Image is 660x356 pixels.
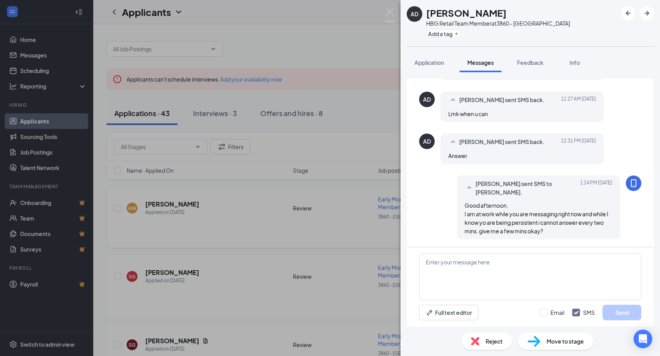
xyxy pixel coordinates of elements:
[629,179,638,188] svg: MobileSms
[426,30,461,38] button: PlusAdd a tag
[459,96,545,105] span: [PERSON_NAME] sent SMS back.
[467,59,494,66] span: Messages
[411,10,418,18] div: AD
[426,19,570,27] div: HBG Retail Team Member at 3860 - [GEOGRAPHIC_DATA]
[465,183,474,193] svg: SmallChevronUp
[547,337,584,346] span: Move to stage
[414,59,444,66] span: Application
[640,6,654,20] button: ArrowRight
[426,309,434,316] svg: Pen
[448,137,458,147] svg: SmallChevronUp
[426,6,507,19] h1: [PERSON_NAME]
[448,152,467,159] span: Answer
[465,202,608,234] span: Good afternoon, I am at work while you are messaging right now and while I know yo are being pers...
[642,9,651,18] svg: ArrowRight
[621,6,635,20] button: ArrowLeftNew
[580,179,612,196] span: [DATE] 1:24 PM
[454,31,459,36] svg: Plus
[459,137,545,147] span: [PERSON_NAME] sent SMS back.
[486,337,503,346] span: Reject
[569,59,580,66] span: Info
[517,59,543,66] span: Feedback
[423,137,431,145] div: AD
[448,110,488,117] span: Lmk when u can
[561,137,596,147] span: [DATE] 12:31 PM
[475,179,577,196] span: [PERSON_NAME] sent SMS to [PERSON_NAME].
[448,96,458,105] svg: SmallChevronUp
[419,305,479,320] button: Full text editorPen
[603,305,641,320] button: Send
[423,96,431,103] div: AD
[623,9,633,18] svg: ArrowLeftNew
[561,96,596,105] span: [DATE] 11:27 AM
[634,330,652,348] div: Open Intercom Messenger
